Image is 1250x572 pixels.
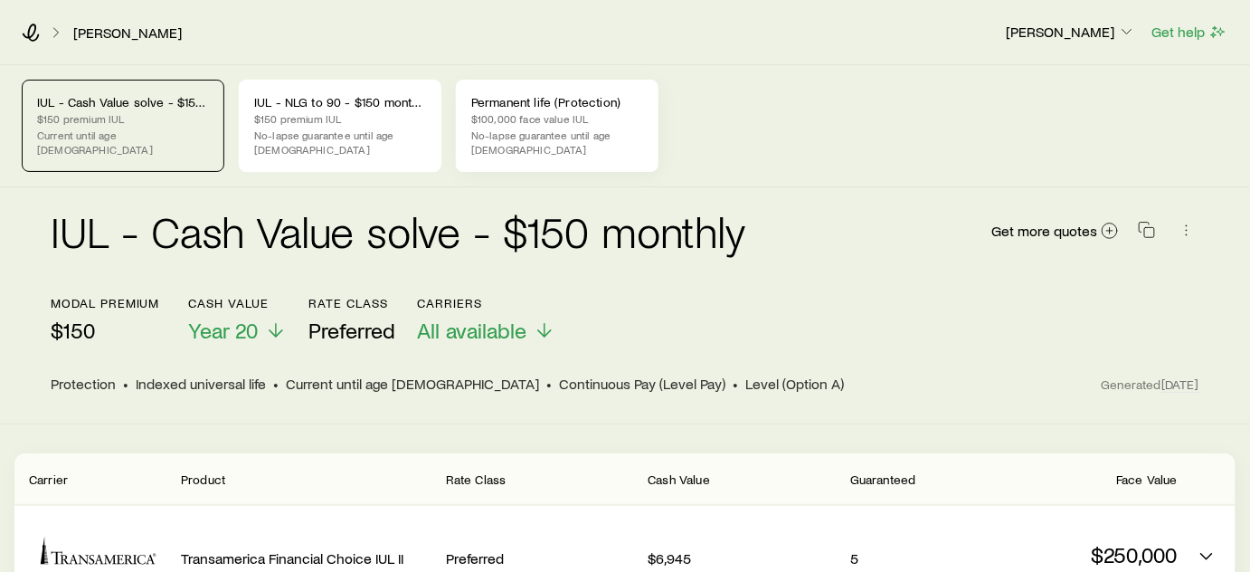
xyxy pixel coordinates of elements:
span: Current until age [DEMOGRAPHIC_DATA] [286,375,539,393]
p: IUL - Cash Value solve - $150 monthly [37,95,209,110]
span: Product [181,472,225,487]
a: IUL - NLG to 90 - $150 monthly$150 premium IULNo-lapse guarantee until age [DEMOGRAPHIC_DATA] [239,80,441,172]
p: $250,000 [990,542,1178,567]
span: Level (Option A) [745,375,844,393]
a: IUL - Cash Value solve - $150 monthly$150 premium IULCurrent until age [DEMOGRAPHIC_DATA] [22,80,224,172]
a: Permanent life (Protection)$100,000 face value IULNo-lapse guarantee until age [DEMOGRAPHIC_DATA] [456,80,658,172]
button: Cash ValueYear 20 [188,296,287,344]
span: Generated [1102,377,1199,393]
p: Carriers [417,296,555,310]
p: $100,000 face value IUL [471,111,643,126]
span: [DATE] [1161,377,1199,393]
button: [PERSON_NAME] [1005,22,1137,43]
p: Transamerica Financial Choice IUL II [181,549,431,567]
a: Get more quotes [990,221,1120,242]
span: Rate Class [446,472,507,487]
p: $6,945 [648,549,836,567]
span: • [733,375,738,393]
span: Cash Value [648,472,710,487]
span: Indexed universal life [136,375,266,393]
span: Protection [51,375,116,393]
p: 5 [850,549,975,567]
span: Face Value [1116,472,1178,487]
button: Get help [1151,22,1228,43]
span: • [546,375,552,393]
p: $150 premium IUL [37,111,209,126]
button: CarriersAll available [417,296,555,344]
p: No-lapse guarantee until age [DEMOGRAPHIC_DATA] [254,128,426,157]
span: Guaranteed [850,472,916,487]
span: • [123,375,128,393]
p: IUL - NLG to 90 - $150 monthly [254,95,426,110]
p: Current until age [DEMOGRAPHIC_DATA] [37,128,209,157]
p: Cash Value [188,296,287,310]
h2: IUL - Cash Value solve - $150 monthly [51,209,745,253]
span: Year 20 [188,318,258,343]
p: $150 [51,318,159,343]
span: Carrier [29,472,68,487]
p: No-lapse guarantee until age [DEMOGRAPHIC_DATA] [471,128,643,157]
p: modal premium [51,296,159,310]
span: All available [417,318,526,343]
p: Preferred [446,549,634,567]
span: Preferred [308,318,395,343]
span: • [273,375,279,393]
p: [PERSON_NAME] [1006,23,1136,41]
p: Permanent life (Protection) [471,95,643,110]
span: Continuous Pay (Level Pay) [559,375,725,393]
p: $150 premium IUL [254,111,426,126]
span: Get more quotes [991,224,1097,238]
a: [PERSON_NAME] [72,24,183,42]
p: Rate Class [308,296,395,310]
button: Rate ClassPreferred [308,296,395,344]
